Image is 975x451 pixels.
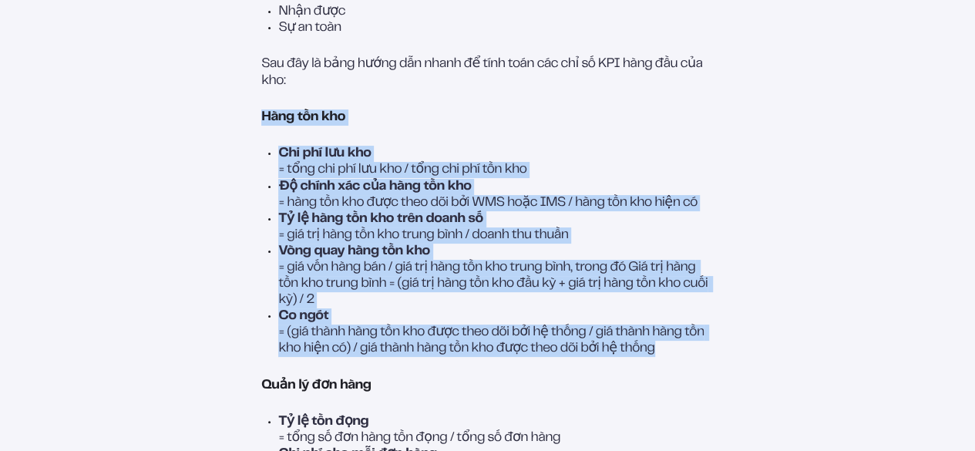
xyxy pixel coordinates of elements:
[278,197,697,209] font: = hàng tồn kho được theo dõi bởi WMS hoặc IMS / hàng tồn kho hiện có
[278,432,560,444] font: = tổng số đơn hàng tồn đọng / tổng số đơn hàng
[261,111,345,123] font: Hàng tồn kho
[278,326,707,355] font: = (giá thành hàng tồn kho được theo dõi bởi hệ thống / giá thành hàng tồn kho hiện có) / giá thàn...
[278,416,368,428] font: Tỷ lệ tồn đọng
[278,213,482,225] font: Tỷ lệ hàng tồn kho trên doanh số
[278,261,710,306] font: = giá vốn hàng bán / giá trị hàng tồn kho trung bình, trong đó Giá trị hàng tồn kho trung bình = ...
[278,229,568,241] font: = giá trị hàng tồn kho trung bình / doanh thu thuần
[278,245,429,257] font: Vòng quay hàng tồn kho
[261,379,371,392] font: Quản lý đơn hàng
[278,22,341,34] font: Sự an toàn
[261,58,705,86] font: Sau đây là bảng hướng dẫn nhanh để tính toán các chỉ số KPI hàng đầu của kho:
[278,180,471,193] font: Độ chính xác của hàng tồn kho
[278,5,345,18] font: Nhận được
[278,147,371,160] font: Chi phí lưu kho
[278,163,526,176] font: = tổng chi phí lưu kho / tổng chi phí tồn kho
[278,310,328,322] font: Co ngót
